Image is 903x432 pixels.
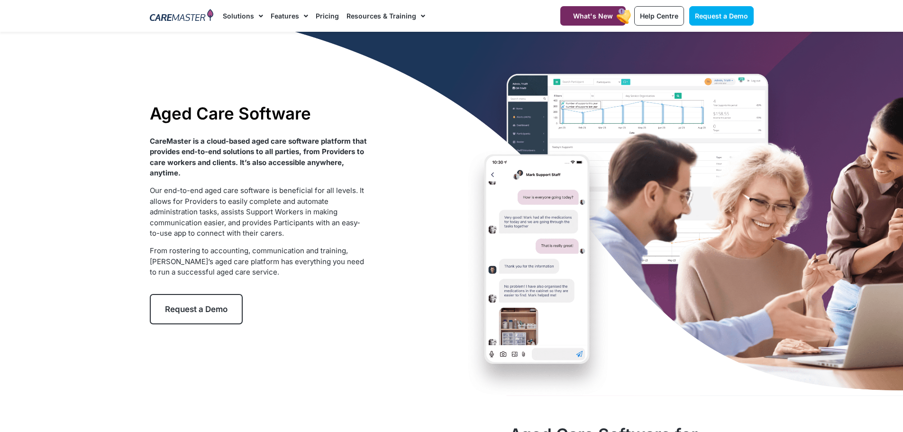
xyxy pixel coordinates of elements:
[150,186,364,238] span: Our end-to-end aged care software is beneficial for all levels. It allows for Providers to easily...
[150,246,364,276] span: From rostering to accounting, communication and training, [PERSON_NAME]’s aged care platform has ...
[150,9,214,23] img: CareMaster Logo
[150,294,243,324] a: Request a Demo
[560,6,626,26] a: What's New
[150,137,367,178] strong: CareMaster is a cloud-based aged care software platform that provides end-to-end solutions to all...
[689,6,754,26] a: Request a Demo
[573,12,613,20] span: What's New
[640,12,678,20] span: Help Centre
[165,304,228,314] span: Request a Demo
[695,12,748,20] span: Request a Demo
[150,103,367,123] h1: Aged Care Software
[634,6,684,26] a: Help Centre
